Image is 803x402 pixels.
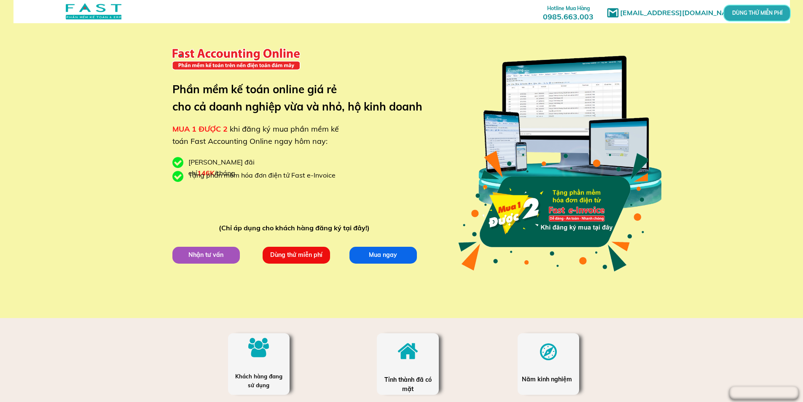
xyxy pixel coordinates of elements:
p: Dùng thử miễn phí [263,247,330,264]
div: Tặng phần mềm hóa đơn điện tử Fast e-Invoice [188,170,342,181]
p: Mua ngay [349,247,417,264]
span: MUA 1 ĐƯỢC 2 [172,124,228,134]
div: [PERSON_NAME] đãi chỉ /tháng [188,157,298,178]
div: Khách hàng đang sử dụng [232,372,285,390]
div: Tỉnh thành đã có mặt [384,375,432,394]
span: Hotline Mua Hàng [547,5,590,11]
span: 146K [197,169,215,177]
div: Năm kinh nghiệm [522,375,575,384]
h3: 0985.663.003 [534,3,603,21]
span: khi đăng ký mua phần mềm kế toán Fast Accounting Online ngay hôm nay: [172,124,339,146]
p: Nhận tư vấn [172,247,240,264]
h1: [EMAIL_ADDRESS][DOMAIN_NAME] [620,8,744,19]
div: (Chỉ áp dụng cho khách hàng đăng ký tại đây!) [219,223,373,234]
h3: Phần mềm kế toán online giá rẻ cho cả doanh nghiệp vừa và nhỏ, hộ kinh doanh [172,81,435,116]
